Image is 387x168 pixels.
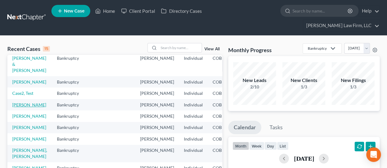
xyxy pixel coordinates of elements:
button: week [249,142,264,150]
a: Tasks [264,121,288,134]
td: Bankruptcy [52,88,90,99]
a: [PERSON_NAME] [12,102,46,107]
div: 1/3 [332,84,374,90]
h3: Monthly Progress [228,46,272,54]
td: Individual [179,76,208,88]
td: Individual [179,99,208,110]
div: Recent Cases [7,45,50,52]
input: Search by name... [159,43,202,52]
div: 15 [43,46,50,52]
td: Individual [179,145,208,162]
td: Individual [179,110,208,122]
td: COB [208,88,238,99]
td: COB [208,133,238,145]
td: Individual [179,88,208,99]
td: [PERSON_NAME] [135,99,179,110]
td: Individual [179,122,208,133]
td: COB [208,76,238,88]
span: New Case [64,9,84,13]
td: COB [208,145,238,162]
td: [PERSON_NAME] [135,53,179,76]
a: Home [92,5,118,16]
td: COB [208,110,238,122]
a: Directory Cases [158,5,205,16]
td: Bankruptcy [52,99,90,110]
a: [PERSON_NAME] Law Firm, LLC [303,20,379,31]
a: [PERSON_NAME] [12,113,46,119]
td: Bankruptcy [52,133,90,145]
td: [PERSON_NAME] [135,145,179,162]
div: New Leads [233,77,276,84]
td: COB [208,99,238,110]
a: [PERSON_NAME] [12,79,46,84]
a: [PERSON_NAME] & [PERSON_NAME] [12,55,46,73]
a: Help [359,5,379,16]
div: Bankruptcy [308,46,327,51]
a: Client Portal [118,5,158,16]
td: [PERSON_NAME] [135,110,179,122]
div: 1/3 [282,84,325,90]
div: 2/10 [233,84,276,90]
td: [PERSON_NAME] [135,122,179,133]
td: Bankruptcy [52,76,90,88]
td: Bankruptcy [52,145,90,162]
h2: [DATE] [294,155,314,162]
a: [PERSON_NAME] [12,136,46,141]
td: [PERSON_NAME] [135,88,179,99]
div: Open Intercom Messenger [366,147,381,162]
td: [PERSON_NAME] [135,76,179,88]
div: New Filings [332,77,374,84]
button: month [233,142,249,150]
td: Bankruptcy [52,53,90,76]
input: Search by name... [292,5,348,16]
td: COB [208,122,238,133]
td: Bankruptcy [52,110,90,122]
td: COB [208,53,238,76]
td: Individual [179,53,208,76]
button: list [277,142,288,150]
td: Individual [179,133,208,145]
a: [PERSON_NAME], [PERSON_NAME] [12,148,47,159]
a: View All [204,47,220,51]
a: Calendar [228,121,261,134]
button: day [264,142,277,150]
div: New Clients [282,77,325,84]
td: [PERSON_NAME] [135,133,179,145]
a: [PERSON_NAME] [12,125,46,130]
a: Case2, Test [12,91,33,96]
td: Bankruptcy [52,122,90,133]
